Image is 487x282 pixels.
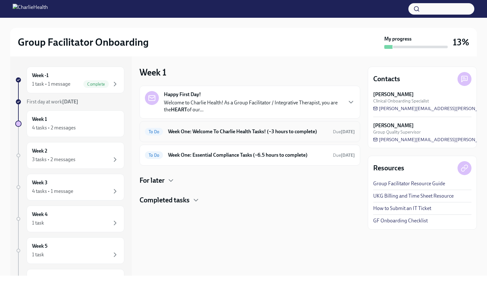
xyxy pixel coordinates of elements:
[171,107,187,113] strong: HEART
[18,36,149,49] h2: Group Facilitator Onboarding
[32,251,44,258] div: 1 task
[32,188,73,195] div: 4 tasks • 1 message
[15,174,124,200] a: Week 34 tasks • 1 message
[373,98,429,104] span: Clinical Onboarding Specialist
[32,156,75,163] div: 3 tasks • 2 messages
[62,99,78,105] strong: [DATE]
[32,243,48,250] h6: Week 5
[168,152,328,159] h6: Week One: Essential Compliance Tasks (~6.5 hours to complete)
[373,205,431,212] a: How to Submit an IT Ticket
[384,36,412,43] strong: My progress
[341,153,355,158] strong: [DATE]
[32,179,48,186] h6: Week 3
[27,99,78,105] span: First day at work
[140,67,166,78] h3: Week 1
[164,91,201,98] strong: Happy First Day!
[13,4,48,14] img: CharlieHealth
[32,148,47,154] h6: Week 2
[140,195,360,205] div: Completed tasks
[164,99,342,113] p: Welcome to Charlie Health! As a Group Facilitator / Integrative Therapist, you are the of our...
[333,153,355,158] span: Due
[140,195,190,205] h4: Completed tasks
[373,180,445,187] a: Group Facilitator Resource Guide
[333,129,355,135] span: September 9th, 2025 09:00
[373,217,428,224] a: GF Onboarding Checklist
[373,122,414,129] strong: [PERSON_NAME]
[453,36,469,48] h3: 13%
[32,220,44,226] div: 1 task
[145,153,163,158] span: To Do
[373,74,400,84] h4: Contacts
[32,81,70,88] div: 1 task • 1 message
[15,142,124,169] a: Week 23 tasks • 2 messages
[333,152,355,158] span: September 9th, 2025 09:00
[15,67,124,93] a: Week -11 task • 1 messageComplete
[145,127,355,137] a: To DoWeek One: Welcome To Charlie Health Tasks! (~3 hours to complete)Due[DATE]
[32,274,48,281] h6: Week 6
[333,129,355,134] span: Due
[140,176,165,185] h4: For later
[140,176,360,185] div: For later
[145,129,163,134] span: To Do
[168,128,328,135] h6: Week One: Welcome To Charlie Health Tasks! (~3 hours to complete)
[15,98,124,105] a: First day at work[DATE]
[145,150,355,160] a: To DoWeek One: Essential Compliance Tasks (~6.5 hours to complete)Due[DATE]
[15,206,124,232] a: Week 41 task
[32,72,49,79] h6: Week -1
[83,82,109,87] span: Complete
[341,129,355,134] strong: [DATE]
[15,237,124,264] a: Week 51 task
[373,91,414,98] strong: [PERSON_NAME]
[373,163,404,173] h4: Resources
[373,193,454,200] a: UKG Billing and Time Sheet Resource
[32,211,48,218] h6: Week 4
[32,124,76,131] div: 4 tasks • 2 messages
[32,116,47,123] h6: Week 1
[15,110,124,137] a: Week 14 tasks • 2 messages
[373,129,421,135] span: Group Quality Supervisor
